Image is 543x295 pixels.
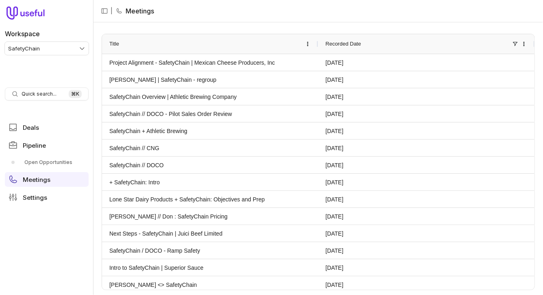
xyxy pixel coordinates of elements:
[326,123,528,139] a: [DATE]
[5,190,89,205] a: Settings
[23,142,46,149] span: Pipeline
[69,90,82,98] kbd: ⌘ K
[109,72,311,87] a: [PERSON_NAME] | SafetyChain - regroup
[326,174,528,190] a: [DATE]
[326,106,528,122] a: [DATE]
[109,174,311,190] a: + SafetyChain: Intro
[109,39,119,49] span: Title
[326,225,528,241] a: [DATE]
[109,260,311,275] a: Intro to SafetyChain | Superior Sauce
[5,156,89,169] a: Open Opportunities
[326,191,528,207] a: [DATE]
[111,6,113,16] span: |
[326,55,528,70] a: [DATE]
[5,172,89,187] a: Meetings
[326,140,528,156] a: [DATE]
[109,243,311,258] a: SafetyChain / DOCO - Ramp Safety
[326,39,361,49] span: Recorded Date
[5,120,89,135] a: Deals
[326,243,528,258] a: [DATE]
[326,260,528,275] a: [DATE]
[23,125,39,131] span: Deals
[326,157,528,173] a: [DATE]
[326,277,528,293] a: [DATE]
[326,208,528,224] a: [DATE]
[109,208,311,224] a: [PERSON_NAME] // Don : SafetyChain Pricing
[109,191,311,207] a: Lone Star Dairy Products + SafetyChain: Objectives and Prep
[109,140,311,156] a: SafetyChain // CNG
[5,138,89,153] a: Pipeline
[23,177,50,183] span: Meetings
[326,72,528,87] a: [DATE]
[116,6,154,16] li: Meetings
[109,106,311,122] a: SafetyChain // DOCO - Pilot Sales Order Review
[326,89,528,105] a: [DATE]
[109,157,311,173] a: SafetyChain // DOCO
[23,194,47,201] span: Settings
[98,5,111,17] button: Collapse sidebar
[22,91,56,97] span: Quick search...
[5,156,89,169] div: Pipeline submenu
[109,55,311,70] a: Project Alignment - SafetyChain | Mexican Cheese Producers, Inc
[109,225,311,241] a: Next Steps - SafetyChain | Juici Beef Limited
[109,277,311,293] a: [PERSON_NAME] <> SafetyChain
[109,89,311,105] a: SafetyChain Overview | Athletic Brewing Company
[5,29,40,39] label: Workspace
[109,123,311,139] a: SafetyChain + Athletic Brewing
